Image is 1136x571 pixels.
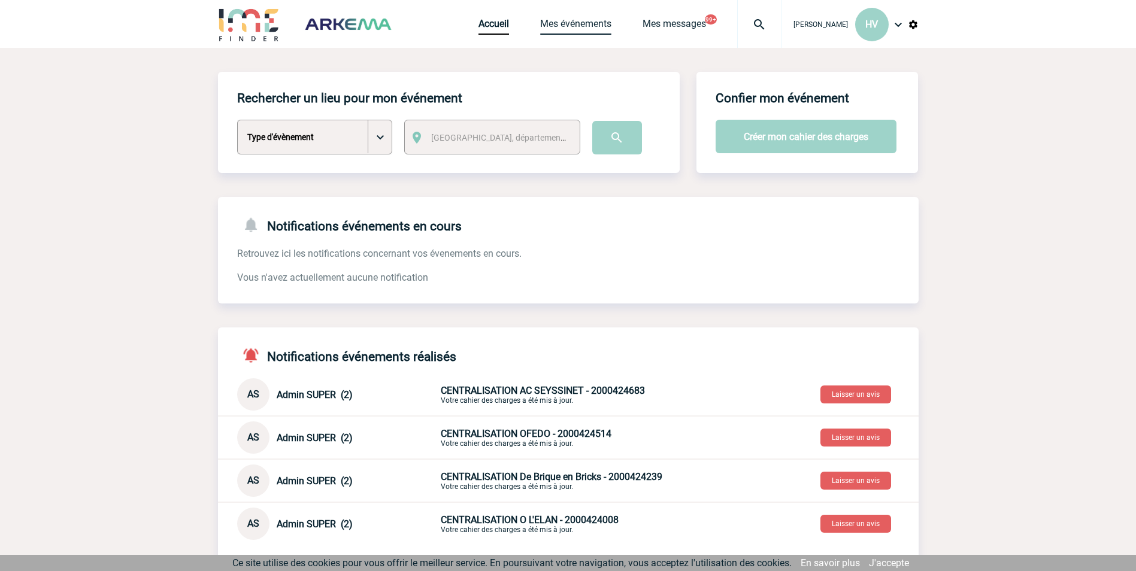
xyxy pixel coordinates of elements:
a: AS Admin SUPER (2) CENTRALISATION AC SEYSSINET - 2000424683Votre cahier des charges a été mis à j... [237,388,722,399]
span: [GEOGRAPHIC_DATA], département, région... [431,133,598,142]
span: Vous n'avez actuellement aucune notification [237,272,428,283]
p: Votre cahier des charges a été mis à jour. [441,514,722,534]
span: [PERSON_NAME] [793,20,848,29]
div: Conversation privée : Client - Agence [237,421,919,454]
span: Ce site utilise des cookies pour vous offrir le meilleur service. En poursuivant votre navigation... [232,557,792,569]
h4: Notifications événements en cours [237,216,462,233]
span: Admin SUPER (2) [277,389,353,400]
a: AS Admin SUPER (2) CENTRALISATION De Brique en Bricks - 2000424239Votre cahier des charges a été ... [237,474,722,485]
span: AS [247,432,259,443]
div: Conversation privée : Client - Agence [237,378,919,411]
a: En savoir plus [801,557,860,569]
button: Laisser un avis [820,429,891,447]
a: AS Admin SUPER (2) CENTRALISATION O L'ELAN - 2000424008Votre cahier des charges a été mis à jour. [237,517,722,529]
img: notifications-active-24-px-r.png [242,347,267,364]
p: Votre cahier des charges a été mis à jour. [441,471,722,491]
p: Votre cahier des charges a été mis à jour. [441,385,722,405]
span: Admin SUPER (2) [277,475,353,487]
span: HV [865,19,878,30]
span: AS [247,475,259,486]
span: Admin SUPER (2) [277,432,353,444]
button: 99+ [705,14,717,25]
div: Conversation privée : Client - Agence [237,508,919,540]
p: Votre cahier des charges a été mis à jour. [441,428,722,448]
h4: Rechercher un lieu pour mon événement [237,91,462,105]
a: Accueil [478,18,509,35]
img: notifications-24-px-g.png [242,216,267,233]
span: AS [247,518,259,529]
span: CENTRALISATION O L'ELAN - 2000424008 [441,514,619,526]
a: J'accepte [869,557,909,569]
button: Créer mon cahier des charges [716,120,896,153]
input: Submit [592,121,642,154]
img: IME-Finder [218,7,280,41]
div: Conversation privée : Client - Agence [237,464,919,497]
h4: Notifications événements réalisés [237,347,456,364]
h4: Confier mon événement [716,91,849,105]
span: CENTRALISATION OFEDO - 2000424514 [441,428,611,439]
span: Retrouvez ici les notifications concernant vos évenements en cours. [237,248,522,259]
a: Mes événements [540,18,611,35]
button: Laisser un avis [820,385,891,403]
button: Laisser un avis [820,472,891,490]
a: AS Admin SUPER (2) CENTRALISATION OFEDO - 2000424514Votre cahier des charges a été mis à jour. [237,431,722,442]
span: CENTRALISATION De Brique en Bricks - 2000424239 [441,471,662,482]
button: Laisser un avis [820,515,891,533]
span: CENTRALISATION AC SEYSSINET - 2000424683 [441,385,645,396]
span: Admin SUPER (2) [277,518,353,530]
span: AS [247,388,259,400]
a: Mes messages [643,18,706,35]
